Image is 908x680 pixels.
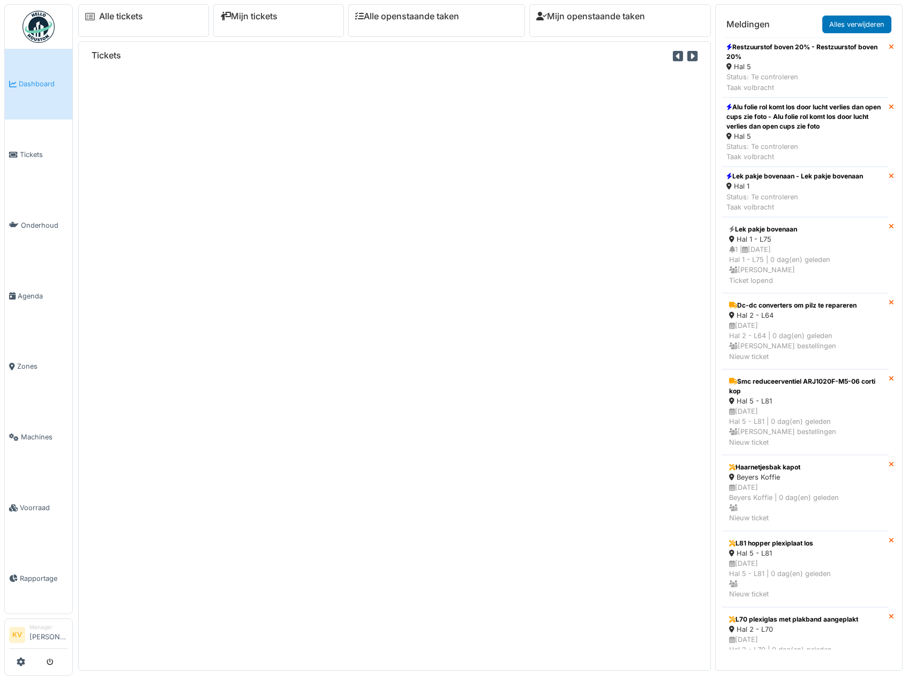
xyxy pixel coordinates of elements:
div: Restzuurstof boven 20% - Restzuurstof boven 20% [726,42,884,62]
div: [DATE] Beyers Koffie | 0 dag(en) geleden Nieuw ticket [729,482,882,524]
div: Hal 1 - L75 [729,234,882,244]
span: Tickets [20,150,68,160]
a: L81 hopper plexiplaat los Hal 5 - L81 [DATE]Hal 5 - L81 | 0 dag(en) geleden Nieuw ticket [722,531,889,607]
a: Agenda [5,260,72,331]
a: Alles verwijderen [822,16,891,33]
a: Mijn openstaande taken [536,11,645,21]
div: Hal 5 - L81 [729,396,882,406]
a: Voorraad [5,473,72,543]
a: Alu folie rol komt los door lucht verlies dan open cups zie foto - Alu folie rol komt los door lu... [722,98,889,167]
div: Manager [29,623,68,631]
div: Status: Te controleren Taak volbracht [726,141,884,162]
div: L81 hopper plexiplaat los [729,539,882,548]
div: Smc reduceerventiel ARJ1020F-M5-06 corti kop [729,377,882,396]
div: Beyers Koffie [729,472,882,482]
a: Alle tickets [99,11,143,21]
a: Dashboard [5,49,72,119]
div: [DATE] Hal 5 - L81 | 0 dag(en) geleden Nieuw ticket [729,558,882,600]
div: Lek pakje bovenaan [729,225,882,234]
div: Hal 1 [726,181,863,191]
span: Rapportage [20,573,68,584]
a: Machines [5,402,72,473]
div: Status: Te controleren Taak volbracht [726,72,884,92]
div: Alu folie rol komt los door lucht verlies dan open cups zie foto - Alu folie rol komt los door lu... [726,102,884,131]
a: Lek pakje bovenaan - Lek pakje bovenaan Hal 1 Status: Te controlerenTaak volbracht [722,167,889,217]
img: Badge_color-CXgf-gQk.svg [22,11,55,43]
a: Rapportage [5,543,72,614]
h6: Tickets [92,50,121,61]
a: Dc-dc converters om pilz te repareren Hal 2 - L64 [DATE]Hal 2 - L64 | 0 dag(en) geleden [PERSON_N... [722,293,889,369]
a: Onderhoud [5,190,72,261]
div: Dc-dc converters om pilz te repareren [729,301,882,310]
a: Zones [5,331,72,402]
div: [DATE] Hal 5 - L81 | 0 dag(en) geleden [PERSON_NAME] bestellingen Nieuw ticket [729,406,882,447]
div: Hal 2 - L64 [729,310,882,320]
a: Tickets [5,119,72,190]
span: Voorraad [20,503,68,513]
li: [PERSON_NAME] [29,623,68,646]
div: Status: Te controleren Taak volbracht [726,192,863,212]
div: 1 | [DATE] Hal 1 - L75 | 0 dag(en) geleden [PERSON_NAME] Ticket lopend [729,244,882,286]
span: Machines [21,432,68,442]
span: Dashboard [19,79,68,89]
a: Smc reduceerventiel ARJ1020F-M5-06 corti kop Hal 5 - L81 [DATE]Hal 5 - L81 | 0 dag(en) geleden [P... [722,369,889,455]
div: Hal 2 - L70 [729,624,882,634]
span: Onderhoud [21,220,68,230]
div: Haarnetjesbak kapot [729,462,882,472]
a: Restzuurstof boven 20% - Restzuurstof boven 20% Hal 5 Status: Te controlerenTaak volbracht [722,38,889,98]
div: Hal 5 [726,131,884,141]
div: [DATE] Hal 2 - L70 | 0 dag(en) geleden Nieuw ticket [729,634,882,676]
a: Alle openstaande taken [355,11,459,21]
a: Lek pakje bovenaan Hal 1 - L75 1 |[DATE]Hal 1 - L75 | 0 dag(en) geleden [PERSON_NAME]Ticket lopend [722,217,889,293]
div: [DATE] Hal 2 - L64 | 0 dag(en) geleden [PERSON_NAME] bestellingen Nieuw ticket [729,320,882,362]
div: Hal 5 [726,62,884,72]
a: KV Manager[PERSON_NAME] [9,623,68,649]
li: KV [9,627,25,643]
span: Agenda [18,291,68,301]
div: Hal 5 - L81 [729,548,882,558]
h6: Meldingen [726,19,770,29]
span: Zones [17,361,68,371]
a: Haarnetjesbak kapot Beyers Koffie [DATE]Beyers Koffie | 0 dag(en) geleden Nieuw ticket [722,455,889,531]
a: Mijn tickets [220,11,277,21]
div: L70 plexiglas met plakband aangeplakt [729,615,882,624]
div: Lek pakje bovenaan - Lek pakje bovenaan [726,171,863,181]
